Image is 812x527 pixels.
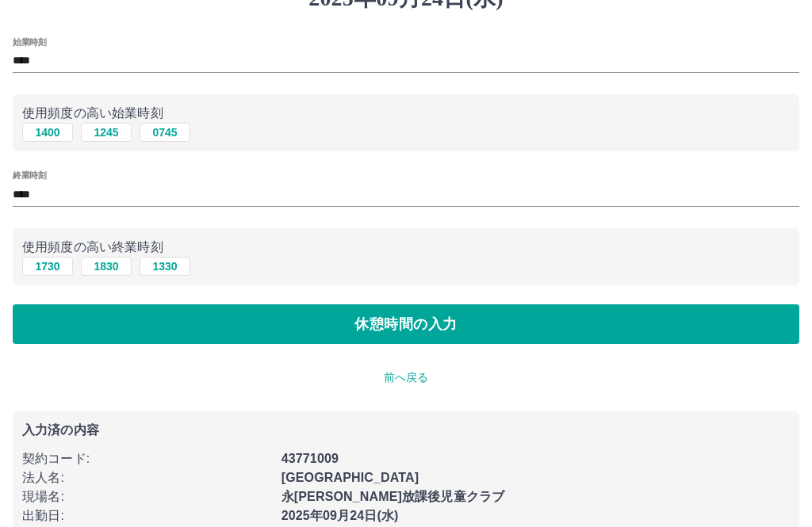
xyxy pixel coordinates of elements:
[22,468,272,487] p: 法人名 :
[81,123,132,142] button: 1245
[13,304,799,344] button: 休憩時間の入力
[13,170,46,181] label: 終業時刻
[22,424,790,437] p: 入力済の内容
[81,257,132,276] button: 1830
[22,487,272,506] p: 現場名 :
[140,257,190,276] button: 1330
[22,123,73,142] button: 1400
[13,369,799,386] p: 前へ戻る
[22,238,790,257] p: 使用頻度の高い終業時刻
[282,509,399,522] b: 2025年09月24日(水)
[22,257,73,276] button: 1730
[282,452,339,465] b: 43771009
[13,36,46,48] label: 始業時刻
[22,449,272,468] p: 契約コード :
[22,506,272,525] p: 出勤日 :
[282,490,505,503] b: 永[PERSON_NAME]放課後児童クラブ
[140,123,190,142] button: 0745
[22,104,790,123] p: 使用頻度の高い始業時刻
[282,471,419,484] b: [GEOGRAPHIC_DATA]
